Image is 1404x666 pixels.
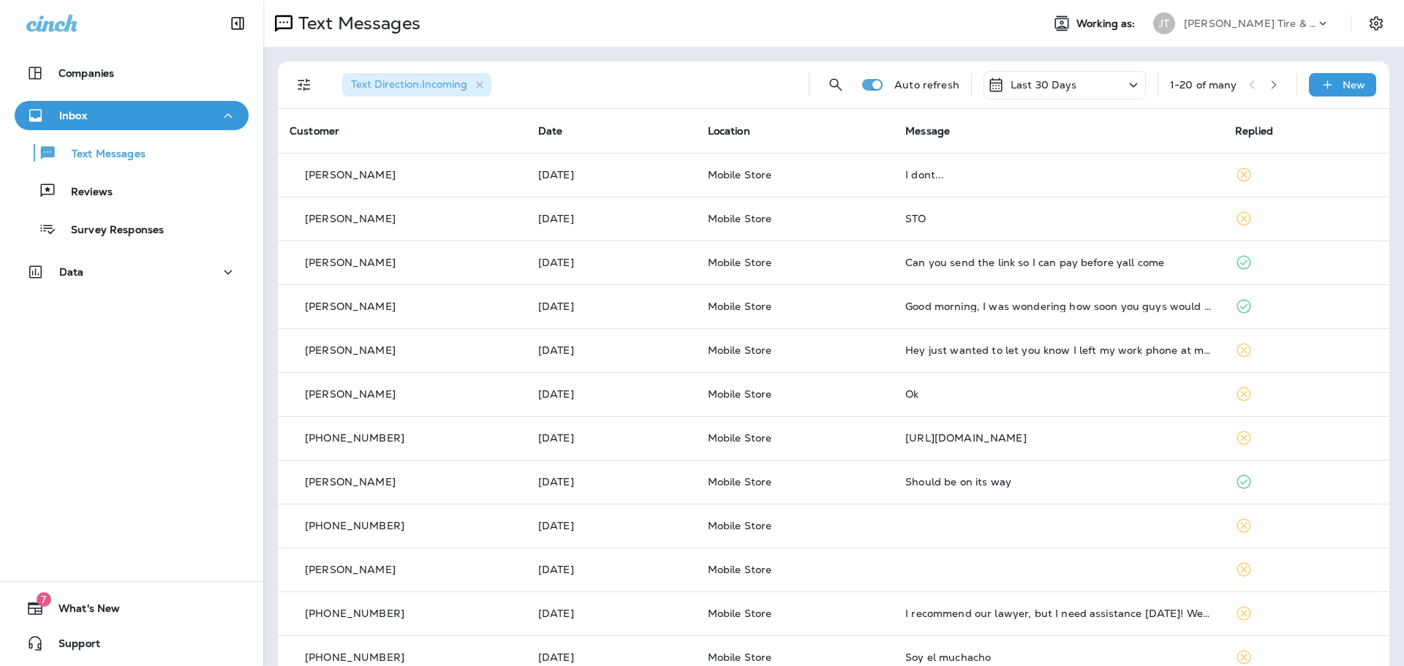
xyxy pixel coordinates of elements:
[905,124,950,137] span: Message
[538,476,684,488] p: Aug 28, 2025 01:14 PM
[905,213,1212,224] div: STO
[57,148,146,162] p: Text Messages
[15,629,249,658] button: Support
[708,124,750,137] span: Location
[217,9,258,38] button: Collapse Sidebar
[708,256,772,269] span: Mobile Store
[538,344,684,356] p: Sep 1, 2025 02:52 PM
[342,73,491,97] div: Text Direction:Incoming
[538,213,684,224] p: Sep 5, 2025 02:14 PM
[15,257,249,287] button: Data
[15,58,249,88] button: Companies
[305,520,404,531] p: [PHONE_NUMBER]
[894,79,959,91] p: Auto refresh
[305,476,396,488] p: [PERSON_NAME]
[538,388,684,400] p: Aug 29, 2025 02:46 PM
[15,101,249,130] button: Inbox
[305,564,396,575] p: [PERSON_NAME]
[905,608,1212,619] div: I recommend our lawyer, but I need assistance today! We live in Michigan! We need to get there, p...
[905,300,1212,312] div: Good morning, I was wondering how soon you guys would be able to get out here? I got paid and wil...
[538,300,684,312] p: Sep 4, 2025 07:50 AM
[708,607,772,620] span: Mobile Store
[15,594,249,623] button: 7What's New
[538,169,684,181] p: Sep 5, 2025 03:25 PM
[905,169,1212,181] div: I dont...
[905,257,1212,268] div: Can you send the link so I can pay before yall come
[292,12,420,34] p: Text Messages
[708,519,772,532] span: Mobile Store
[290,124,339,137] span: Customer
[15,213,249,244] button: Survey Responses
[538,608,684,619] p: Aug 26, 2025 06:42 PM
[59,110,87,121] p: Inbox
[905,432,1212,444] div: https://maps.app.goo.gl/SrjQZKDyHcSSgGXQ8?g_st=a
[1343,79,1365,91] p: New
[44,637,100,655] span: Support
[538,651,684,663] p: Aug 26, 2025 03:51 PM
[305,169,396,181] p: [PERSON_NAME]
[1170,79,1237,91] div: 1 - 20 of many
[1235,124,1273,137] span: Replied
[305,300,396,312] p: [PERSON_NAME]
[305,432,404,444] p: [PHONE_NUMBER]
[905,388,1212,400] div: Ok
[1076,18,1139,30] span: Working as:
[708,475,772,488] span: Mobile Store
[351,77,467,91] span: Text Direction : Incoming
[538,520,684,531] p: Aug 28, 2025 08:28 AM
[305,213,396,224] p: [PERSON_NAME]
[305,651,404,663] p: [PHONE_NUMBER]
[708,431,772,444] span: Mobile Store
[538,257,684,268] p: Sep 4, 2025 05:18 PM
[15,175,249,206] button: Reviews
[538,564,684,575] p: Aug 27, 2025 08:21 AM
[708,300,772,313] span: Mobile Store
[305,608,404,619] p: [PHONE_NUMBER]
[821,70,850,99] button: Search Messages
[1153,12,1175,34] div: JT
[56,186,113,200] p: Reviews
[56,224,164,238] p: Survey Responses
[538,432,684,444] p: Aug 28, 2025 04:04 PM
[59,266,84,278] p: Data
[44,602,120,620] span: What's New
[305,344,396,356] p: [PERSON_NAME]
[305,388,396,400] p: [PERSON_NAME]
[305,257,396,268] p: [PERSON_NAME]
[905,651,1212,663] div: Soy el muchacho
[708,212,772,225] span: Mobile Store
[708,651,772,664] span: Mobile Store
[37,592,51,607] span: 7
[58,67,114,79] p: Companies
[1184,18,1316,29] p: [PERSON_NAME] Tire & Auto
[15,137,249,168] button: Text Messages
[708,387,772,401] span: Mobile Store
[1011,79,1077,91] p: Last 30 Days
[290,70,319,99] button: Filters
[1363,10,1389,37] button: Settings
[708,563,772,576] span: Mobile Store
[708,344,772,357] span: Mobile Store
[905,476,1212,488] div: Should be on its way
[905,344,1212,356] div: Hey just wanted to let you know I left my work phone at my house, so if you need to get ahold of ...
[538,124,563,137] span: Date
[708,168,772,181] span: Mobile Store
